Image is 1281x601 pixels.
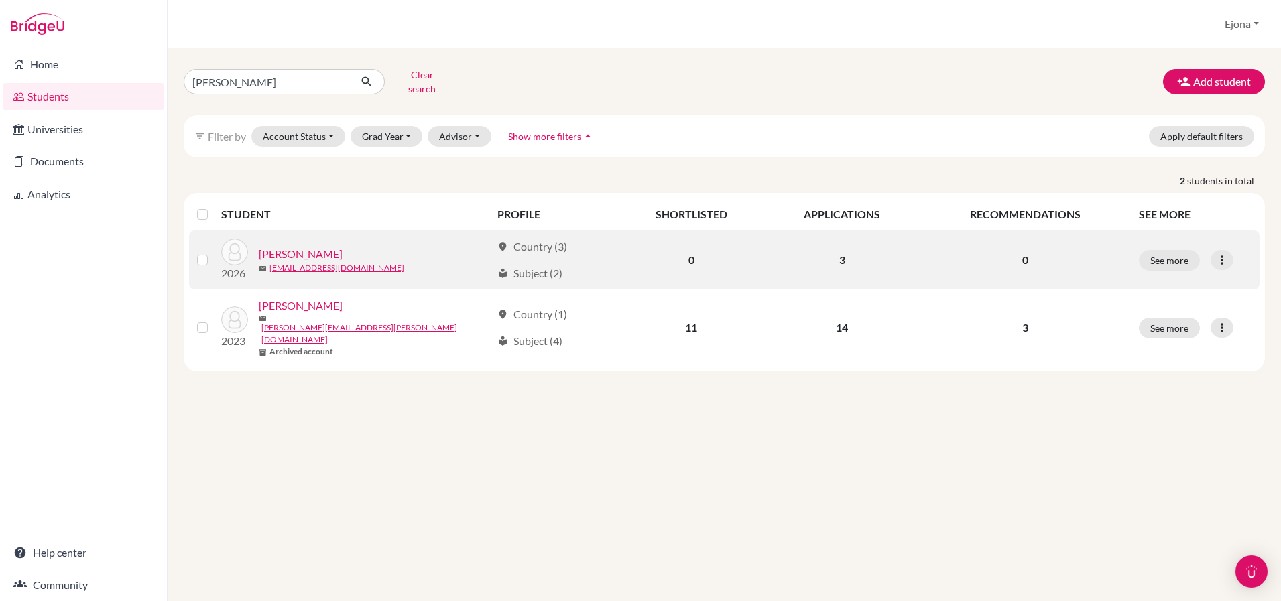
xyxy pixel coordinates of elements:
div: Subject (2) [497,265,562,281]
button: Account Status [251,126,345,147]
strong: 2 [1180,174,1187,188]
th: SHORTLISTED [618,198,765,230]
button: Ejona [1219,11,1265,37]
a: Students [3,83,164,110]
button: Add student [1163,69,1265,94]
p: 2026 [221,265,248,281]
a: [PERSON_NAME] [259,246,343,262]
th: PROFILE [489,198,618,230]
a: [PERSON_NAME][EMAIL_ADDRESS][PERSON_NAME][DOMAIN_NAME] [261,322,491,346]
button: Advisor [428,126,491,147]
span: mail [259,265,267,273]
p: 2023 [221,333,248,349]
th: RECOMMENDATIONS [919,198,1131,230]
th: APPLICATIONS [765,198,920,230]
img: Bridge-U [11,13,64,35]
span: local_library [497,268,508,279]
span: inventory_2 [259,348,267,356]
a: [PERSON_NAME] [259,297,343,314]
a: Community [3,572,164,598]
td: 11 [618,289,765,366]
b: Archived account [269,346,333,358]
span: Show more filters [508,131,581,142]
i: arrow_drop_up [581,129,595,143]
i: filter_list [194,131,205,141]
div: Country (1) [497,306,567,322]
div: Open Intercom Messenger [1235,555,1268,588]
td: 14 [765,289,920,366]
a: Universities [3,116,164,143]
a: Documents [3,148,164,175]
div: Subject (4) [497,333,562,349]
span: location_on [497,309,508,320]
img: Lee, Nayeon [221,306,248,333]
a: Analytics [3,181,164,208]
span: location_on [497,241,508,252]
span: Filter by [208,130,246,143]
a: Help center [3,539,164,566]
button: Show more filtersarrow_drop_up [497,126,606,147]
a: Home [3,51,164,78]
span: mail [259,314,267,322]
button: See more [1139,318,1200,338]
button: Clear search [385,64,459,99]
button: See more [1139,250,1200,271]
button: Grad Year [351,126,423,147]
th: SEE MORE [1131,198,1260,230]
p: 0 [927,252,1123,268]
img: Kim, Lucy [221,239,248,265]
div: Country (3) [497,239,567,255]
p: 3 [927,320,1123,336]
td: 3 [765,230,920,289]
input: Find student by name... [184,69,350,94]
span: local_library [497,336,508,346]
td: 0 [618,230,765,289]
th: STUDENT [221,198,489,230]
span: students in total [1187,174,1265,188]
button: Apply default filters [1149,126,1254,147]
a: [EMAIL_ADDRESS][DOMAIN_NAME] [269,262,404,274]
